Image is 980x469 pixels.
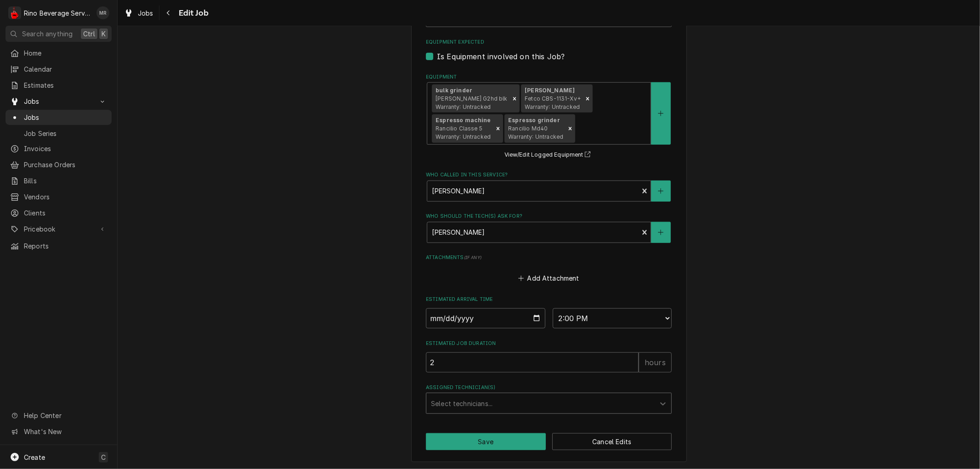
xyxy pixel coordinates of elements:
label: Equipment Expected [426,39,672,46]
div: Rino Beverage Service [24,8,91,18]
div: hours [639,352,672,373]
div: Button Group [426,433,672,450]
div: Melissa Rinehart's Avatar [96,6,109,19]
div: Who should the tech(s) ask for? [426,213,672,243]
a: Estimates [6,78,112,93]
div: Assigned Technician(s) [426,384,672,414]
button: Create New Contact [651,222,670,243]
a: Clients [6,205,112,220]
button: Create New Equipment [651,82,670,145]
input: Date [426,308,545,328]
span: Vendors [24,192,107,202]
span: Ctrl [83,29,95,39]
span: Clients [24,208,107,218]
span: Search anything [22,29,73,39]
div: Remove [object Object] [493,114,503,143]
span: Estimates [24,80,107,90]
strong: bulk grinder [436,87,472,94]
label: Estimated Job Duration [426,340,672,347]
a: Go to Jobs [6,94,112,109]
button: Cancel Edits [552,433,672,450]
span: Help Center [24,411,106,420]
span: Home [24,48,107,58]
span: Purchase Orders [24,160,107,170]
div: Remove [object Object] [565,114,575,143]
a: Home [6,45,112,61]
label: Assigned Technician(s) [426,384,672,391]
a: Go to Help Center [6,408,112,423]
div: Estimated Job Duration [426,340,672,373]
span: Edit Job [176,7,209,19]
a: Bills [6,173,112,188]
span: Rancilio Classe 5 Warranty: Untracked [436,125,491,140]
span: Jobs [138,8,153,18]
label: Equipment [426,73,672,81]
span: Jobs [24,96,93,106]
a: Job Series [6,126,112,141]
button: Search anythingCtrlK [6,26,112,42]
span: C [101,452,106,462]
a: Go to Pricebook [6,221,112,237]
a: Reports [6,238,112,254]
div: Equipment Expected [426,39,672,62]
div: Remove [object Object] [510,85,520,113]
button: Navigate back [161,6,176,20]
button: Add Attachment [517,271,581,284]
div: R [8,6,21,19]
div: Who called in this service? [426,171,672,201]
a: Jobs [6,110,112,125]
a: Jobs [120,6,157,21]
span: Job Series [24,129,107,138]
label: Who should the tech(s) ask for? [426,213,672,220]
svg: Create New Contact [658,229,663,236]
div: Estimated Arrival Time [426,296,672,328]
a: Vendors [6,189,112,204]
label: Who called in this service? [426,171,672,179]
svg: Create New Contact [658,188,663,194]
div: MR [96,6,109,19]
div: Equipment [426,73,672,160]
span: What's New [24,427,106,436]
button: Save [426,433,546,450]
svg: Create New Equipment [658,110,663,117]
a: Go to What's New [6,424,112,439]
label: Is Equipment involved on this Job? [437,51,565,62]
span: Rancilio Md40 Warranty: Untracked [508,125,563,140]
span: Calendar [24,64,107,74]
strong: Espresso grinder [508,117,560,124]
strong: Espresso machine [436,117,491,124]
a: Calendar [6,62,112,77]
span: ( if any ) [464,255,482,260]
div: Rino Beverage Service's Avatar [8,6,21,19]
div: Attachments [426,254,672,284]
div: Remove [object Object] [583,85,593,113]
span: [PERSON_NAME] G2hd blk Warranty: Untracked [436,95,508,110]
button: View/Edit Logged Equipment [503,149,595,160]
span: K [102,29,106,39]
label: Estimated Arrival Time [426,296,672,303]
div: Button Group Row [426,433,672,450]
a: Purchase Orders [6,157,112,172]
span: Pricebook [24,224,93,234]
select: Time Select [553,308,672,328]
span: Jobs [24,113,107,122]
span: Fetco CBS-1131-Xv+ Warranty: Untracked [525,95,581,110]
span: Reports [24,241,107,251]
span: Create [24,453,45,461]
span: Bills [24,176,107,186]
a: Invoices [6,141,112,156]
label: Attachments [426,254,672,261]
button: Create New Contact [651,181,670,202]
span: Invoices [24,144,107,153]
strong: [PERSON_NAME] [525,87,575,94]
